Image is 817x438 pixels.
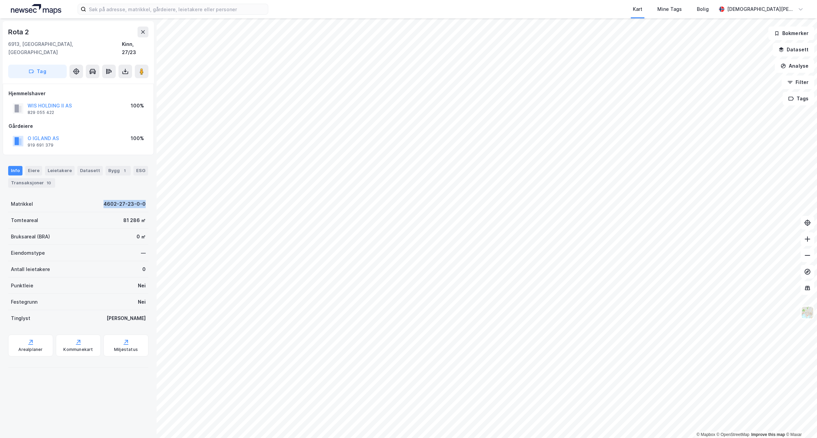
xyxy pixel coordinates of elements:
div: Miljøstatus [114,347,138,352]
div: 4602-27-23-0-0 [103,200,146,208]
div: Kommunekart [63,347,93,352]
button: Tags [783,92,814,105]
iframe: Chat Widget [783,405,817,438]
div: Nei [138,282,146,290]
div: ESG [133,166,148,175]
div: Transaksjoner [8,178,55,188]
div: Info [8,166,22,175]
div: 100% [131,102,144,110]
div: [DEMOGRAPHIC_DATA][PERSON_NAME] [727,5,795,13]
div: 829 055 422 [28,110,54,115]
div: Kontrollprogram for chat [783,405,817,438]
a: Improve this map [751,432,785,437]
div: 0 [142,265,146,273]
div: 0 ㎡ [137,233,146,241]
div: Gårdeiere [9,122,148,130]
div: 919 691 379 [28,142,53,148]
div: Tinglyst [11,314,30,322]
div: Festegrunn [11,298,37,306]
div: Mine Tags [657,5,682,13]
a: Mapbox [696,432,715,437]
div: Punktleie [11,282,33,290]
div: Bygg [106,166,131,175]
div: 100% [131,134,144,142]
button: Bokmerker [768,27,814,40]
div: Nei [138,298,146,306]
div: Tomteareal [11,216,38,224]
a: OpenStreetMap [717,432,750,437]
div: Leietakere [45,166,75,175]
div: Kinn, 27/23 [122,40,148,56]
div: Arealplaner [18,347,43,352]
button: Datasett [773,43,814,56]
input: Søk på adresse, matrikkel, gårdeiere, leietakere eller personer [86,4,268,14]
div: Datasett [77,166,103,175]
div: [PERSON_NAME] [107,314,146,322]
div: Matrikkel [11,200,33,208]
div: Eiendomstype [11,249,45,257]
div: Hjemmelshaver [9,89,148,98]
div: Eiere [25,166,42,175]
button: Analyse [775,59,814,73]
img: logo.a4113a55bc3d86da70a041830d287a7e.svg [11,4,61,14]
div: Antall leietakere [11,265,50,273]
button: Tag [8,65,67,78]
div: Kart [633,5,642,13]
button: Filter [782,75,814,89]
div: 1 [121,167,128,174]
div: Rota 2 [8,27,30,37]
div: 6913, [GEOGRAPHIC_DATA], [GEOGRAPHIC_DATA] [8,40,122,56]
img: Z [801,306,814,319]
div: — [141,249,146,257]
div: Bolig [697,5,709,13]
div: Bruksareal (BRA) [11,233,50,241]
div: 10 [45,180,52,186]
div: 81 286 ㎡ [123,216,146,224]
